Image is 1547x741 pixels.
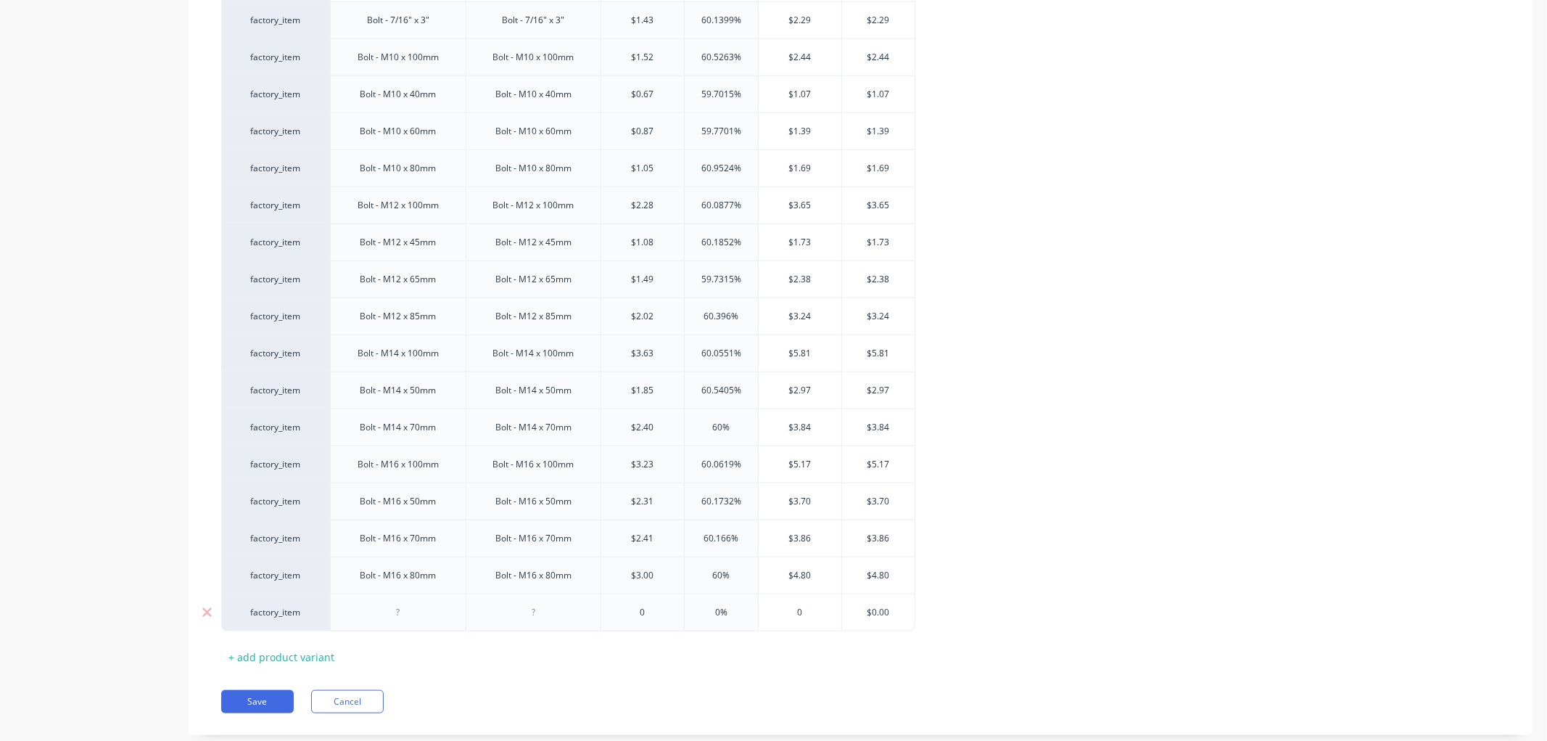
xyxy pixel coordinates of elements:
div: Bolt - M12 x 100mm [481,196,585,215]
div: 0 [601,594,684,631]
div: factory_item [236,14,315,27]
div: $5.17 [842,446,915,483]
div: 59.7701% [685,113,758,150]
button: Cancel [311,690,384,713]
div: 60.0551% [685,335,758,372]
div: $1.07 [759,76,841,112]
div: $1.73 [842,224,915,261]
div: $1.08 [601,224,684,261]
div: $5.81 [842,335,915,372]
div: Bolt - M14 x 50mm [348,381,447,400]
div: Bolt - M16 x 70mm [348,529,447,548]
div: $2.38 [842,261,915,298]
div: $2.29 [759,2,841,38]
div: factory_item [236,347,315,360]
div: $3.65 [759,187,841,224]
div: factory_itemBolt - M12 x 100mmBolt - M12 x 100mm$2.2860.0877%$3.65$3.65 [221,187,915,224]
div: factory_itemBolt - 7/16" x 3"Bolt - 7/16" x 3"$1.4360.1399%$2.29$2.29 [221,1,915,38]
div: Bolt - M14 x 50mm [484,381,583,400]
div: $2.97 [759,372,841,409]
div: factory_item [236,606,315,619]
div: Bolt - M12 x 85mm [484,307,583,326]
button: Save [221,690,294,713]
div: $1.49 [601,261,684,298]
div: $3.00 [601,557,684,594]
div: factory_itemBolt - M10 x 60mmBolt - M10 x 60mm$0.8759.7701%$1.39$1.39 [221,112,915,150]
div: 60.5263% [685,39,758,75]
div: $2.38 [759,261,841,298]
div: $1.39 [759,113,841,150]
div: $1.07 [842,76,915,112]
div: 60.1852% [685,224,758,261]
div: $2.97 [842,372,915,409]
div: $3.86 [842,520,915,557]
div: $1.69 [759,150,841,187]
div: $3.65 [842,187,915,224]
div: Bolt - M14 x 100mm [481,344,585,363]
div: Bolt - M16 x 100mm [346,455,450,474]
div: factory_item [236,51,315,64]
div: $3.24 [759,298,841,335]
div: factory_item [236,421,315,434]
div: factory_itemBolt - M10 x 80mmBolt - M10 x 80mm$1.0560.9524%$1.69$1.69 [221,150,915,187]
div: $2.44 [842,39,915,75]
div: Bolt - M10 x 60mm [348,122,447,141]
div: $2.31 [601,483,684,520]
div: factory_itemBolt - M16 x 80mmBolt - M16 x 80mm$3.0060%$4.80$4.80 [221,557,915,594]
div: Bolt - M12 x 45mm [484,233,583,252]
div: $1.05 [601,150,684,187]
div: 60.166% [685,520,758,557]
div: factory_item [236,458,315,471]
div: factory_item [236,88,315,101]
div: factory_itemBolt - M10 x 100mmBolt - M10 x 100mm$1.5260.5263%$2.44$2.44 [221,38,915,75]
div: factory_itemBolt - M14 x 70mmBolt - M14 x 70mm$2.4060%$3.84$3.84 [221,409,915,446]
div: 0 [759,594,841,631]
div: Bolt - M14 x 100mm [346,344,450,363]
div: 60% [685,557,758,594]
div: factory_itemBolt - M16 x 50mmBolt - M16 x 50mm$2.3160.1732%$3.70$3.70 [221,483,915,520]
div: Bolt - M10 x 100mm [346,48,450,67]
div: Bolt - M16 x 50mm [348,492,447,511]
div: 59.7315% [685,261,758,298]
div: factory_item [236,199,315,212]
div: factory_itemBolt - M16 x 100mmBolt - M16 x 100mm$3.2360.0619%$5.17$5.17 [221,446,915,483]
div: 60.1732% [685,483,758,520]
div: $2.29 [842,2,915,38]
div: 60.9524% [685,150,758,187]
div: $2.28 [601,187,684,224]
div: Bolt - 7/16" x 3" [490,11,576,30]
div: $4.80 [759,557,841,594]
div: factory_itemBolt - M14 x 100mmBolt - M14 x 100mm$3.6360.0551%$5.81$5.81 [221,335,915,372]
div: $2.02 [601,298,684,335]
div: $2.41 [601,520,684,557]
div: Bolt - M12 x 65mm [484,270,583,289]
div: Bolt - M16 x 100mm [481,455,585,474]
div: 0% [685,594,758,631]
div: factory_itemBolt - M12 x 65mmBolt - M12 x 65mm$1.4959.7315%$2.38$2.38 [221,261,915,298]
div: 60.1399% [685,2,758,38]
div: factory_item [236,310,315,323]
div: $3.84 [842,409,915,446]
div: $2.40 [601,409,684,446]
div: $3.24 [842,298,915,335]
div: $3.86 [759,520,841,557]
div: $3.70 [842,483,915,520]
div: $1.73 [759,224,841,261]
div: Bolt - M10 x 100mm [481,48,585,67]
div: $0.87 [601,113,684,150]
div: 60.0619% [685,446,758,483]
div: Bolt - M10 x 80mm [348,159,447,178]
div: factory_item00%0$0.00 [221,594,915,631]
div: factory_item [236,125,315,138]
div: Bolt - M12 x 85mm [348,307,447,326]
div: 60% [685,409,758,446]
div: Bolt - M10 x 40mm [348,85,447,104]
div: $3.23 [601,446,684,483]
div: 59.7015% [685,76,758,112]
div: 60.0877% [685,187,758,224]
div: Bolt - M16 x 80mm [484,566,583,585]
div: Bolt - M16 x 50mm [484,492,583,511]
div: $5.17 [759,446,841,483]
div: Bolt - M16 x 80mm [348,566,447,585]
div: factory_item [236,273,315,286]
